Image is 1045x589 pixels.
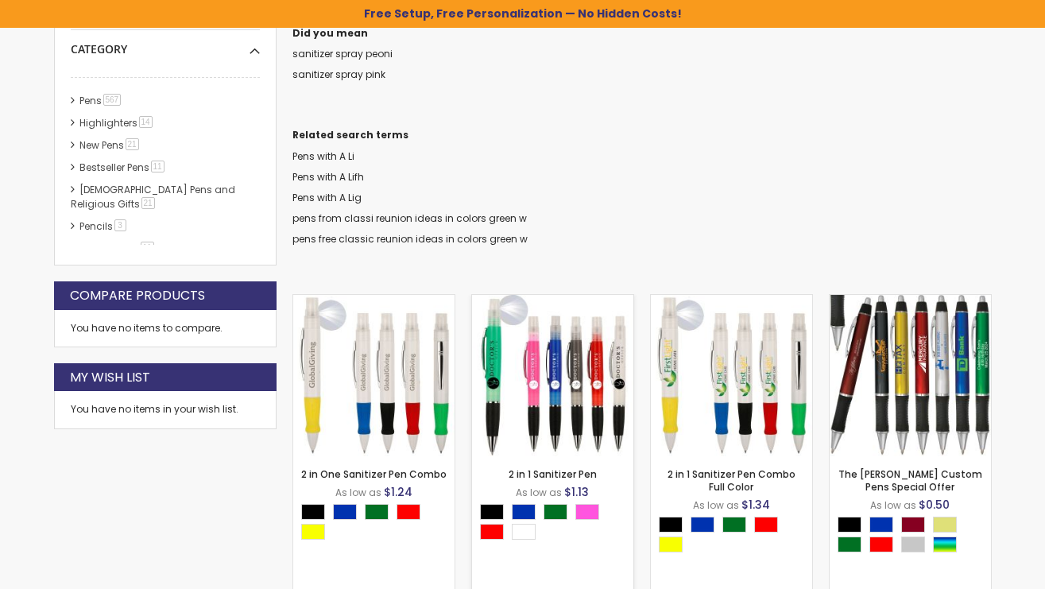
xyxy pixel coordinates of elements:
span: 14 [139,116,153,128]
img: The Barton Custom Pens Special Offer [830,295,991,456]
iframe: Google Customer Reviews [914,546,1045,589]
div: Red [480,524,504,540]
div: Pink [575,504,599,520]
a: pens free classic reunion ideas in colors green w [292,232,528,246]
div: Green [544,504,567,520]
div: Blue [333,504,357,520]
div: White [512,524,536,540]
a: 2 in 1 Sanitizer Pen [472,294,633,308]
div: Black [301,504,325,520]
a: 2 in 1 Sanitizer Pen [509,467,597,481]
div: Assorted [933,537,957,552]
a: 2 in One Sanitizer Pen Combo [293,294,455,308]
span: $1.34 [741,497,770,513]
div: You have no items in your wish list. [71,403,260,416]
div: Select A Color [480,504,633,544]
a: New Pens21 [75,138,145,152]
a: Pencils3 [75,219,132,233]
span: As low as [870,498,916,512]
a: 2 in 1 Sanitizer Pen Combo Full Color [668,467,795,494]
div: Gold [933,517,957,533]
div: Red [754,517,778,533]
div: Blue [869,517,893,533]
a: pens from classi reunion ideas in colors green w [292,211,527,225]
div: You have no items to compare. [54,310,277,347]
div: Green [838,537,861,552]
div: Black [838,517,861,533]
a: Pens with A Li [292,149,354,163]
img: 2 in 1 Sanitizer Pen [472,295,633,456]
span: $1.24 [384,484,412,500]
img: 2 in 1 Sanitizer Pen Combo Full Color [651,295,812,456]
a: sanitizer spray pink [292,68,385,81]
div: Select A Color [301,504,455,544]
span: 11 [151,161,164,172]
div: Red [869,537,893,552]
strong: Compare Products [70,287,205,304]
span: 21 [126,138,139,150]
a: Pens with A Lifh [292,170,364,184]
span: As low as [335,486,381,499]
strong: My Wish List [70,369,150,386]
span: 3 [114,219,126,231]
span: $1.13 [564,484,589,500]
a: [DEMOGRAPHIC_DATA] Pens and Religious Gifts21 [71,183,235,211]
div: Black [659,517,683,533]
a: Bestseller Pens11 [75,161,170,174]
a: Pens567 [75,94,127,107]
span: As low as [516,486,562,499]
div: Silver [901,537,925,552]
a: sanitizer spray peoni [292,47,393,60]
div: Category [71,30,260,57]
div: Select A Color [838,517,991,556]
a: Highlighters14 [75,116,158,130]
a: The Barton Custom Pens Special Offer [830,294,991,308]
a: 2 in One Sanitizer Pen Combo [301,467,447,481]
span: As low as [693,498,739,512]
a: Pens with A Lig [292,191,362,204]
a: The [PERSON_NAME] Custom Pens Special Offer [838,467,982,494]
div: Yellow [659,537,683,552]
dt: Did you mean [292,27,992,40]
span: 21 [141,197,155,209]
img: 2 in One Sanitizer Pen Combo [293,295,455,456]
div: Green [365,504,389,520]
div: Burgundy [901,517,925,533]
a: 2 in 1 Sanitizer Pen Combo Full Color [651,294,812,308]
div: Blue [512,504,536,520]
span: $0.50 [919,497,950,513]
span: 567 [103,94,122,106]
dt: Related search terms [292,129,992,141]
span: 11 [141,242,154,254]
div: Red [397,504,420,520]
div: Green [722,517,746,533]
div: Yellow [301,524,325,540]
div: Select A Color [659,517,812,556]
div: Black [480,504,504,520]
div: Blue [691,517,714,533]
a: hp-featured11 [75,242,160,255]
